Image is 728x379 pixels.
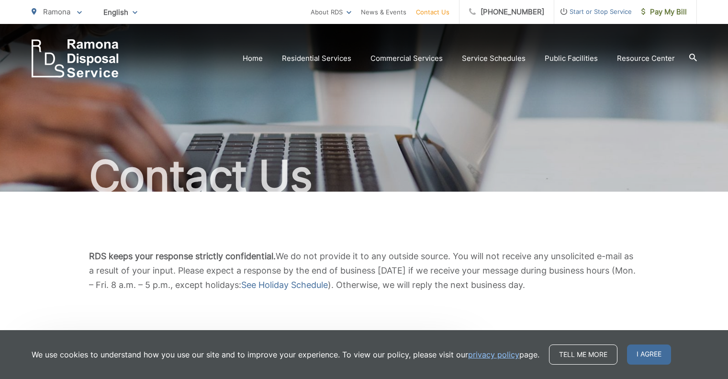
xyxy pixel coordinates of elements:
a: privacy policy [468,349,519,360]
a: Residential Services [282,53,351,64]
p: We use cookies to understand how you use our site and to improve your experience. To view our pol... [32,349,539,360]
strong: RDS keeps your response strictly confidential. [89,251,276,261]
a: News & Events [361,6,406,18]
a: Contact Us [416,6,449,18]
a: About RDS [311,6,351,18]
a: EDCD logo. Return to the homepage. [32,39,119,78]
span: English [96,4,145,21]
h1: Contact Us [32,152,697,200]
a: Commercial Services [370,53,443,64]
a: Service Schedules [462,53,526,64]
a: Public Facilities [545,53,598,64]
a: Home [243,53,263,64]
a: Resource Center [617,53,675,64]
a: See Holiday Schedule [241,278,328,292]
p: We do not provide it to any outside source. You will not receive any unsolicited e-mail as a resu... [89,249,639,292]
span: Ramona [43,7,70,16]
span: Pay My Bill [641,6,687,18]
a: Tell me more [549,345,617,365]
span: I agree [627,345,671,365]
